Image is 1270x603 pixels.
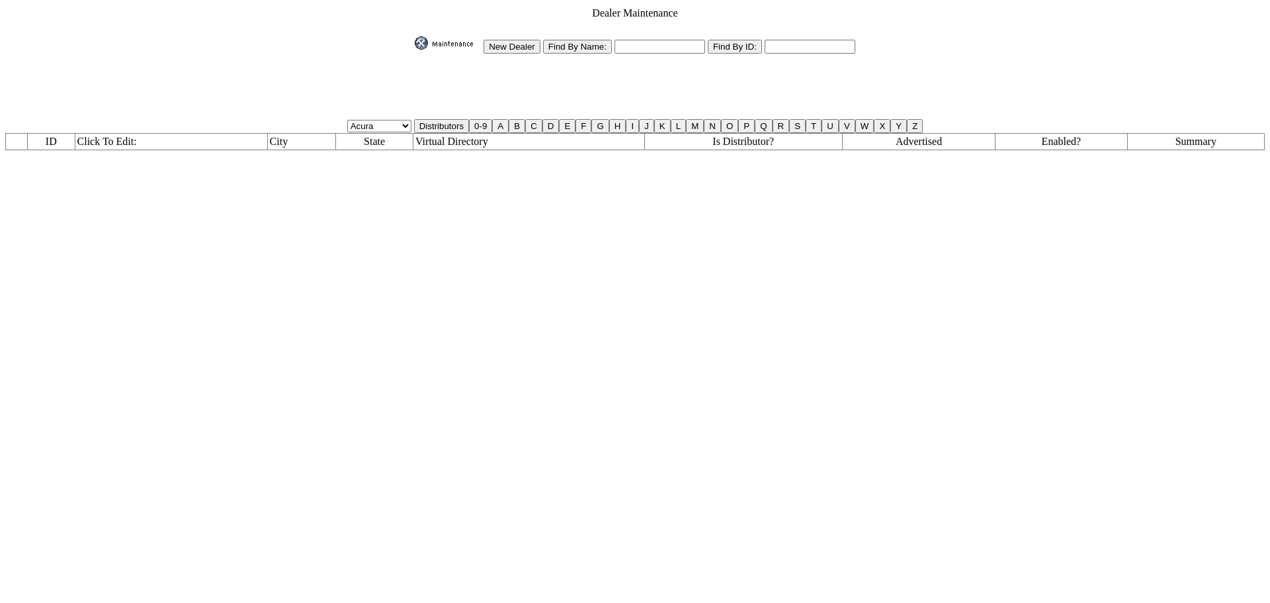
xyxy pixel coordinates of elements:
input: T [806,119,822,133]
td: ID [27,134,75,150]
input: N [704,119,721,133]
input: E [559,119,575,133]
input: F [575,119,591,133]
input: U [822,119,839,133]
input: New Dealer [484,40,540,54]
input: W [855,119,874,133]
input: O [721,119,738,133]
input: S [789,119,806,133]
input: Find By ID: [708,40,762,54]
input: H [609,119,626,133]
input: Distributors [414,119,469,133]
td: City [267,134,336,150]
input: X [874,119,890,133]
input: Y [890,119,907,133]
td: Enabled? [995,134,1127,150]
input: C [525,119,542,133]
input: 0-9 [469,119,492,133]
td: Summary [1127,134,1264,150]
input: P [738,119,755,133]
td: State [336,134,413,150]
input: Find By Name: [543,40,612,54]
input: D [542,119,560,133]
td: Advertised [842,134,995,150]
input: Q [755,119,772,133]
input: I [626,119,639,133]
input: Z [907,119,923,133]
input: G [591,119,609,133]
input: B [509,119,525,133]
input: A [492,119,509,133]
input: L [671,119,686,133]
input: V [839,119,855,133]
td: Is Distributor? [644,134,842,150]
input: J [639,119,654,133]
td: Dealer Maintenance [414,7,856,20]
input: K [654,119,671,133]
input: M [686,119,704,133]
img: maint.gif [415,36,481,50]
td: Virtual Directory [413,134,645,150]
input: R [773,119,790,133]
td: Click To Edit: [75,134,267,150]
